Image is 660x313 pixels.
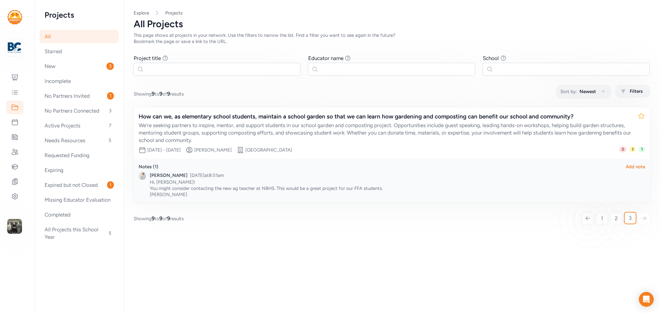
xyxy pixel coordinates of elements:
[40,119,119,132] div: Active Projects
[8,41,21,54] img: logo
[107,92,114,100] span: 1
[152,215,155,221] span: 9
[134,10,149,16] a: Explore
[483,54,499,62] div: School
[134,10,650,16] nav: Breadcrumb
[629,146,636,152] span: 3
[40,59,119,73] div: New
[190,172,224,178] div: [DATE] at 8:51am
[40,193,119,207] div: Missing Educator Evaluation
[45,10,114,20] h2: Projects
[134,19,650,30] div: All Projects
[40,208,119,221] div: Completed
[165,10,183,16] a: Projects
[630,88,643,95] span: Filters
[107,181,114,189] span: 1
[580,88,596,95] span: Newest
[601,215,603,222] span: 1
[639,292,654,307] div: Open Intercom Messenger
[106,137,114,144] span: 5
[40,134,119,147] div: Needs Resources
[139,122,633,144] div: We’re seeking partners to inspire, mentor, and support students in our school garden and composti...
[134,215,184,222] span: Showing to of results
[159,91,162,97] span: 9
[40,148,119,162] div: Requested Funding
[150,172,188,178] div: [PERSON_NAME]
[194,147,232,153] div: [PERSON_NAME]
[556,85,611,98] button: Sort by:Newest
[106,62,114,70] span: 3
[40,163,119,177] div: Expiring
[134,54,161,62] div: Project title
[167,215,170,221] span: 9
[167,91,170,97] span: 9
[40,89,119,103] div: No Partners Invited
[560,88,577,95] span: Sort by:
[615,215,618,222] span: 2
[139,112,633,121] div: How can we, as elementary school students, maintain a school garden so that we can learn how gard...
[629,214,632,222] span: 3
[106,229,114,237] span: 5
[40,30,119,43] div: All
[152,91,155,97] span: 9
[106,122,114,129] span: 7
[139,172,146,180] img: Avatar
[159,215,162,221] span: 9
[626,164,645,170] div: Add note
[134,32,411,45] div: This page shows all projects in your network. Use the filters to narrow the list. Find a filter y...
[139,164,158,170] div: Notes ( 1 )
[596,212,608,225] a: 1
[639,146,645,152] span: 1
[308,54,343,62] div: Educator name
[245,147,292,153] div: [GEOGRAPHIC_DATA]
[134,90,184,97] span: Showing to of results
[619,146,627,152] span: 0
[106,107,114,114] span: 3
[40,223,119,244] div: All Projects this School Year
[7,10,22,24] img: logo
[610,212,623,225] a: 2
[147,147,181,153] div: [DATE] - [DATE]
[40,104,119,118] div: No Partners Connected
[40,45,119,58] div: Starred
[150,179,645,198] p: Hi, [PERSON_NAME]! You might consider contacting the new ag teacher at NBHS. This would be a grea...
[40,178,119,192] div: Expired but not Closed
[40,74,119,88] div: Incomplete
